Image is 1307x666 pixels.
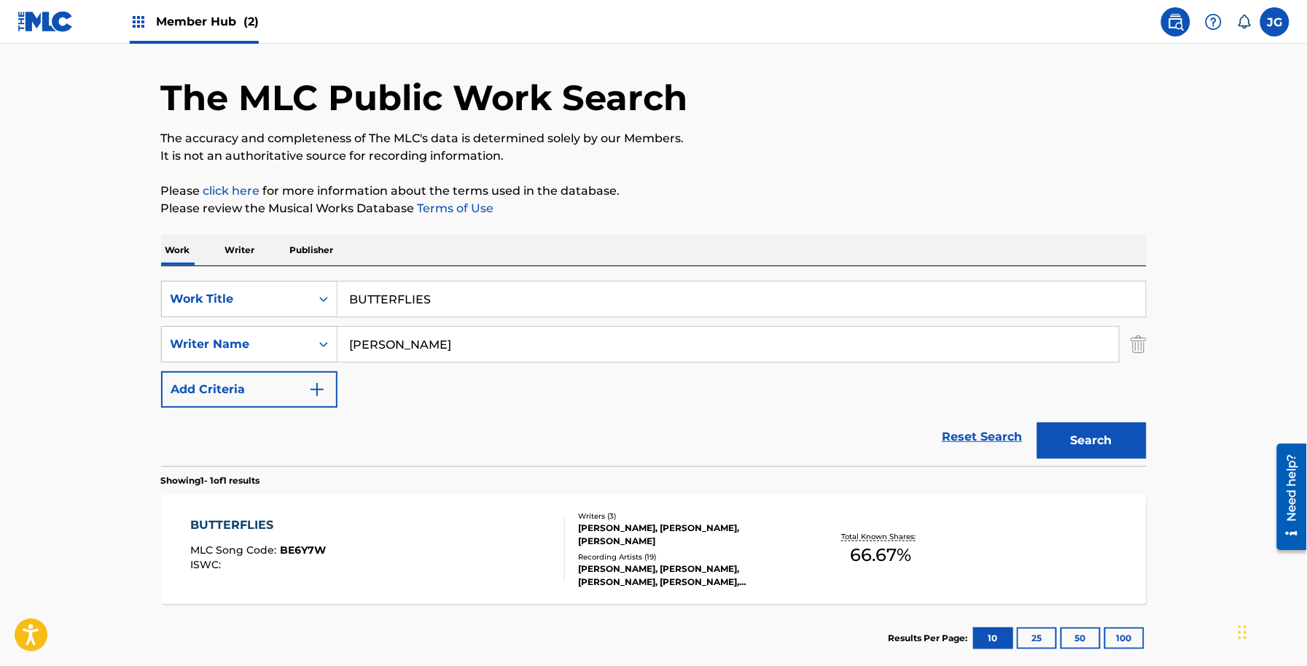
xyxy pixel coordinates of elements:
button: 25 [1017,627,1057,649]
div: BUTTERFLIES [190,516,326,534]
iframe: Resource Center [1266,438,1307,556]
a: Public Search [1161,7,1190,36]
p: Publisher [286,235,338,266]
button: 50 [1061,627,1101,649]
div: Work Title [171,290,302,308]
span: 66.67 % [850,542,911,568]
div: [PERSON_NAME], [PERSON_NAME], [PERSON_NAME] [579,522,799,548]
div: Drag [1238,611,1247,654]
p: Showing 1 - 1 of 1 results [161,474,260,487]
span: BE6Y7W [280,543,326,557]
span: Member Hub [156,13,259,30]
a: Reset Search [935,421,1030,453]
button: Search [1037,422,1147,459]
img: MLC Logo [17,11,74,32]
img: 9d2ae6d4665cec9f34b9.svg [308,381,326,398]
div: Notifications [1237,15,1252,29]
button: Add Criteria [161,371,338,408]
span: (2) [243,15,259,28]
button: 100 [1104,627,1144,649]
div: Writers ( 3 ) [579,511,799,522]
span: ISWC : [190,558,225,571]
a: Terms of Use [415,201,494,215]
button: 10 [973,627,1013,649]
h1: The MLC Public Work Search [161,76,688,120]
div: [PERSON_NAME], [PERSON_NAME], [PERSON_NAME], [PERSON_NAME], [PERSON_NAME] [579,562,799,589]
p: Please review the Musical Works Database [161,200,1147,217]
img: Top Rightsholders [130,13,147,31]
iframe: Chat Widget [1234,596,1307,666]
div: User Menu [1260,7,1290,36]
p: Work [161,235,195,266]
img: search [1167,13,1185,31]
img: help [1205,13,1222,31]
p: Writer [221,235,260,266]
p: It is not an authoritative source for recording information. [161,147,1147,165]
a: click here [203,184,260,198]
div: Recording Artists ( 19 ) [579,551,799,562]
p: Total Known Shares: [842,531,920,542]
p: Please for more information about the terms used in the database. [161,182,1147,200]
form: Search Form [161,281,1147,466]
div: Writer Name [171,336,302,353]
p: The accuracy and completeness of The MLC's data is determined solely by our Members. [161,130,1147,147]
div: Help [1199,7,1228,36]
span: MLC Song Code : [190,543,280,557]
img: Delete Criterion [1131,326,1147,363]
p: Results Per Page: [889,632,972,645]
a: BUTTERFLIESMLC Song Code:BE6Y7WISWC:Writers (3)[PERSON_NAME], [PERSON_NAME], [PERSON_NAME]Recordi... [161,495,1147,604]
